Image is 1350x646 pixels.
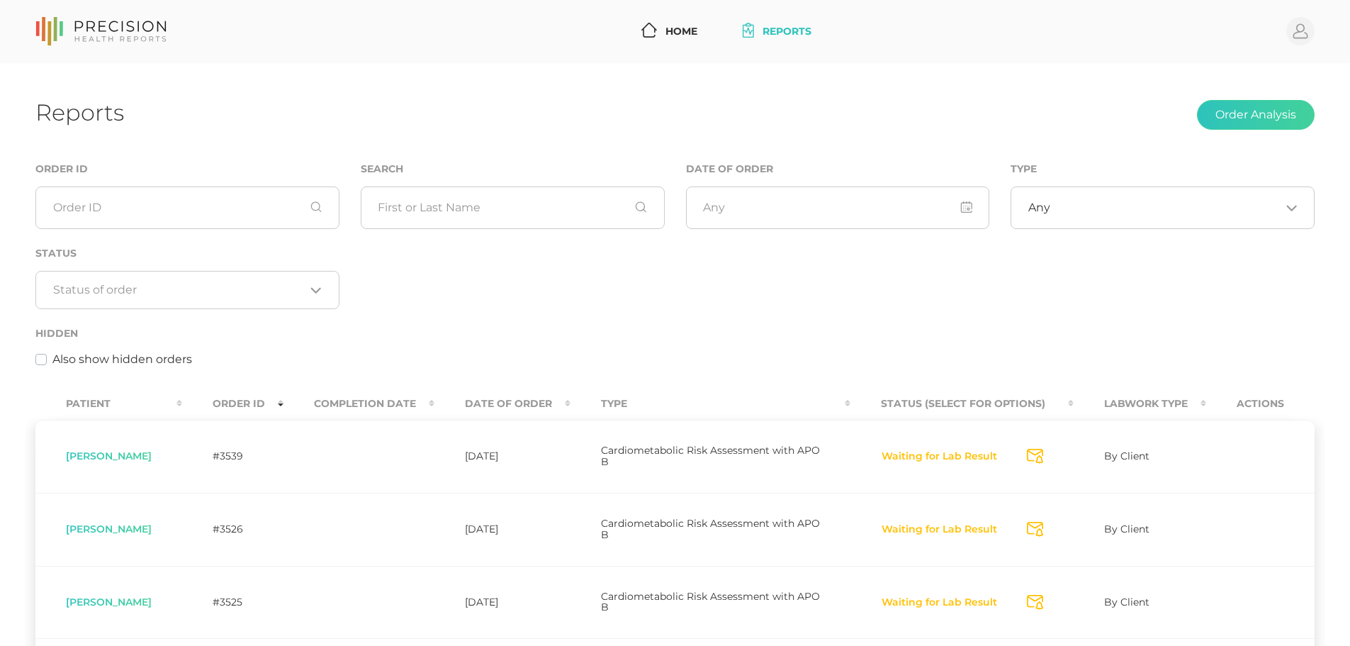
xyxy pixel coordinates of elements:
[601,444,820,468] span: Cardiometabolic Risk Assessment with APO B
[35,186,339,229] input: Order ID
[881,596,998,610] button: Waiting for Lab Result
[636,18,703,45] a: Home
[35,271,339,309] div: Search for option
[434,388,570,420] th: Date Of Order : activate to sort column ascending
[686,186,990,229] input: Any
[1206,388,1315,420] th: Actions
[66,596,152,608] span: [PERSON_NAME]
[182,566,283,639] td: #3525
[35,247,77,260] label: Status
[737,18,817,45] a: Reports
[361,163,403,175] label: Search
[52,351,192,368] label: Also show hidden orders
[434,566,570,639] td: [DATE]
[1027,595,1043,610] svg: Send Notification
[1197,100,1315,130] button: Order Analysis
[686,163,773,175] label: Date of Order
[601,590,820,614] span: Cardiometabolic Risk Assessment with APO B
[35,388,182,420] th: Patient : activate to sort column ascending
[1050,201,1281,215] input: Search for option
[570,388,850,420] th: Type : activate to sort column ascending
[361,186,665,229] input: First or Last Name
[1011,186,1315,229] div: Search for option
[66,523,152,535] span: [PERSON_NAME]
[850,388,1074,420] th: Status (Select for Options) : activate to sort column ascending
[182,388,283,420] th: Order ID : activate to sort column ascending
[182,420,283,493] td: #3539
[1028,201,1050,215] span: Any
[53,283,305,297] input: Search for option
[881,523,998,537] button: Waiting for Lab Result
[1104,523,1149,535] span: By Client
[1104,450,1149,462] span: By Client
[881,450,998,464] button: Waiting for Lab Result
[1011,163,1037,175] label: Type
[283,388,434,420] th: Completion Date : activate to sort column ascending
[434,420,570,493] td: [DATE]
[1027,522,1043,537] svg: Send Notification
[182,493,283,566] td: #3526
[66,450,152,462] span: [PERSON_NAME]
[601,517,820,541] span: Cardiometabolic Risk Assessment with APO B
[35,328,78,340] label: Hidden
[35,99,124,126] h1: Reports
[1104,596,1149,608] span: By Client
[434,493,570,566] td: [DATE]
[35,163,88,175] label: Order ID
[1027,449,1043,464] svg: Send Notification
[1074,388,1206,420] th: Labwork Type : activate to sort column ascending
